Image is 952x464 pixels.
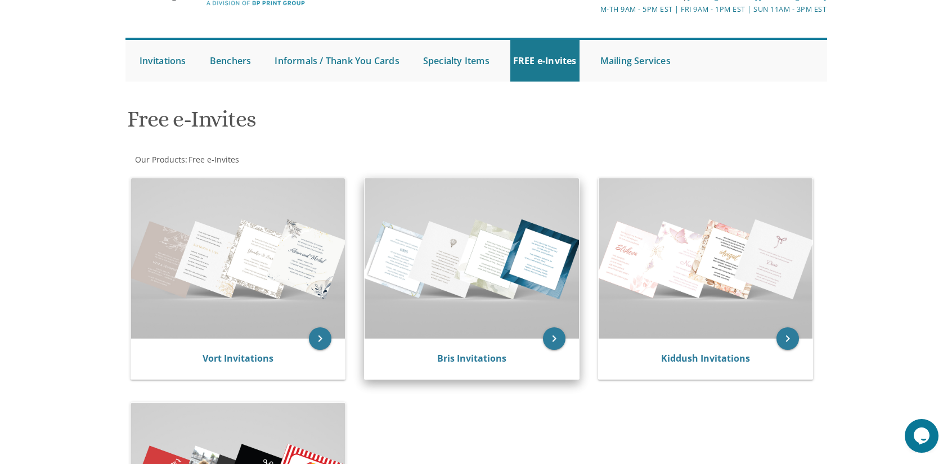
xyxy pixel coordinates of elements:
[420,40,492,82] a: Specialty Items
[134,154,185,165] a: Our Products
[661,352,750,364] a: Kiddush Invitations
[188,154,239,165] span: Free e-Invites
[599,178,813,339] img: Kiddush Invitations
[131,178,345,339] img: Vort Invitations
[360,3,827,15] div: M-Th 9am - 5pm EST | Fri 9am - 1pm EST | Sun 11am - 3pm EST
[207,40,254,82] a: Benchers
[137,40,189,82] a: Invitations
[187,154,239,165] a: Free e-Invites
[510,40,580,82] a: FREE e-Invites
[125,154,477,165] div: :
[203,352,273,364] a: Vort Invitations
[543,327,565,350] a: keyboard_arrow_right
[905,419,941,453] iframe: chat widget
[598,40,673,82] a: Mailing Services
[365,178,579,339] img: Bris Invitations
[309,327,331,350] a: keyboard_arrow_right
[437,352,506,364] a: Bris Invitations
[776,327,799,350] a: keyboard_arrow_right
[272,40,402,82] a: Informals / Thank You Cards
[127,107,586,140] h1: Free e-Invites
